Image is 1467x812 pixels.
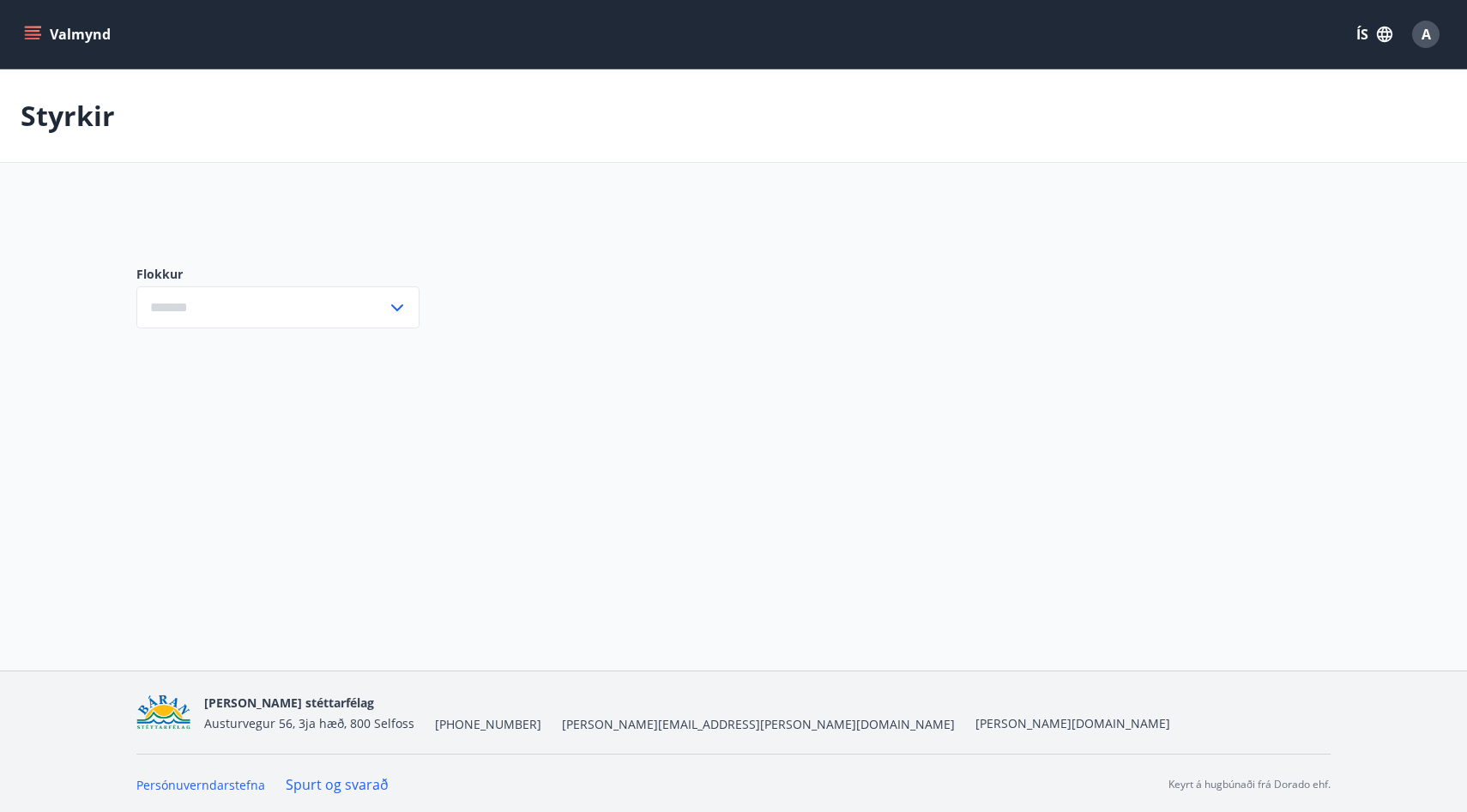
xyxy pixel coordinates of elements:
button: menu [21,19,118,50]
span: [PERSON_NAME] stéttarfélag [204,695,374,711]
a: Persónuverndarstefna [136,777,265,793]
a: Spurt og svarað [286,775,389,794]
span: [PERSON_NAME][EMAIL_ADDRESS][PERSON_NAME][DOMAIN_NAME] [562,716,955,733]
p: Styrkir [21,97,115,135]
span: Austurvegur 56, 3ja hæð, 800 Selfoss [204,715,414,731]
button: A [1405,14,1446,55]
span: A [1422,25,1431,44]
p: Keyrt á hugbúnaði frá Dorado ehf. [1168,777,1331,792]
label: Flokkur [136,266,420,283]
button: ÍS [1347,19,1402,50]
span: [PHONE_NUMBER] [435,716,541,733]
a: [PERSON_NAME][DOMAIN_NAME] [975,715,1170,731]
img: Bz2lGXKH3FXEIQKvoQ8VL0Fr0uCiWgfgA3I6fSs8.png [136,695,190,731]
